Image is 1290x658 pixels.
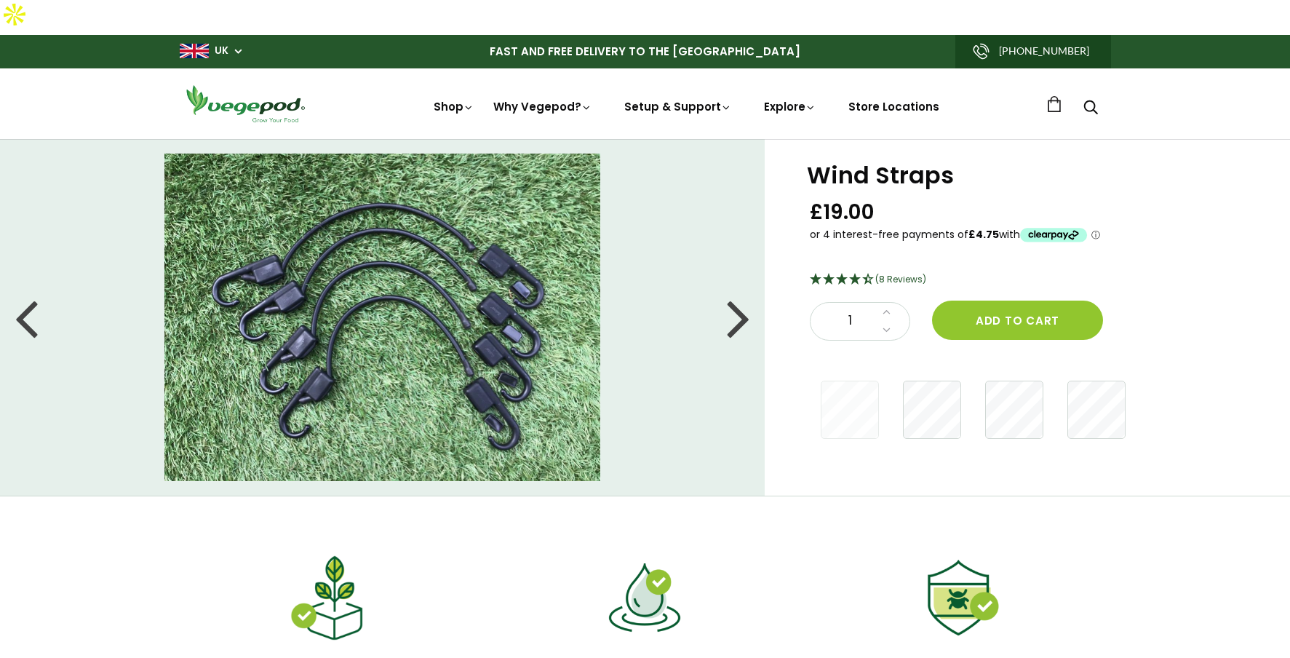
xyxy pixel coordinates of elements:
[493,99,592,114] a: Why Vegepod?
[878,321,895,340] a: Decrease quantity by 1
[807,164,1254,187] h1: Wind Straps
[810,271,1254,290] div: 4.25 Stars - 8 Reviews
[1083,100,1098,116] a: Search
[875,273,926,285] span: 4.25 Stars - 8 Reviews
[180,83,311,124] img: Vegepod
[878,303,895,322] a: Increase quantity by 1
[215,44,228,58] a: UK
[624,99,732,114] a: Setup & Support
[932,301,1103,340] button: Add to cart
[434,99,474,114] a: Shop
[180,44,209,58] img: gb_large.png
[180,35,1111,68] p: FAST AND FREE DELIVERY TO THE [GEOGRAPHIC_DATA]
[764,99,816,114] a: Explore
[848,99,939,114] a: Store Locations
[955,35,1111,68] a: [PHONE_NUMBER]
[164,154,601,481] img: Wind Straps
[825,312,875,330] span: 1
[810,199,875,226] span: £19.00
